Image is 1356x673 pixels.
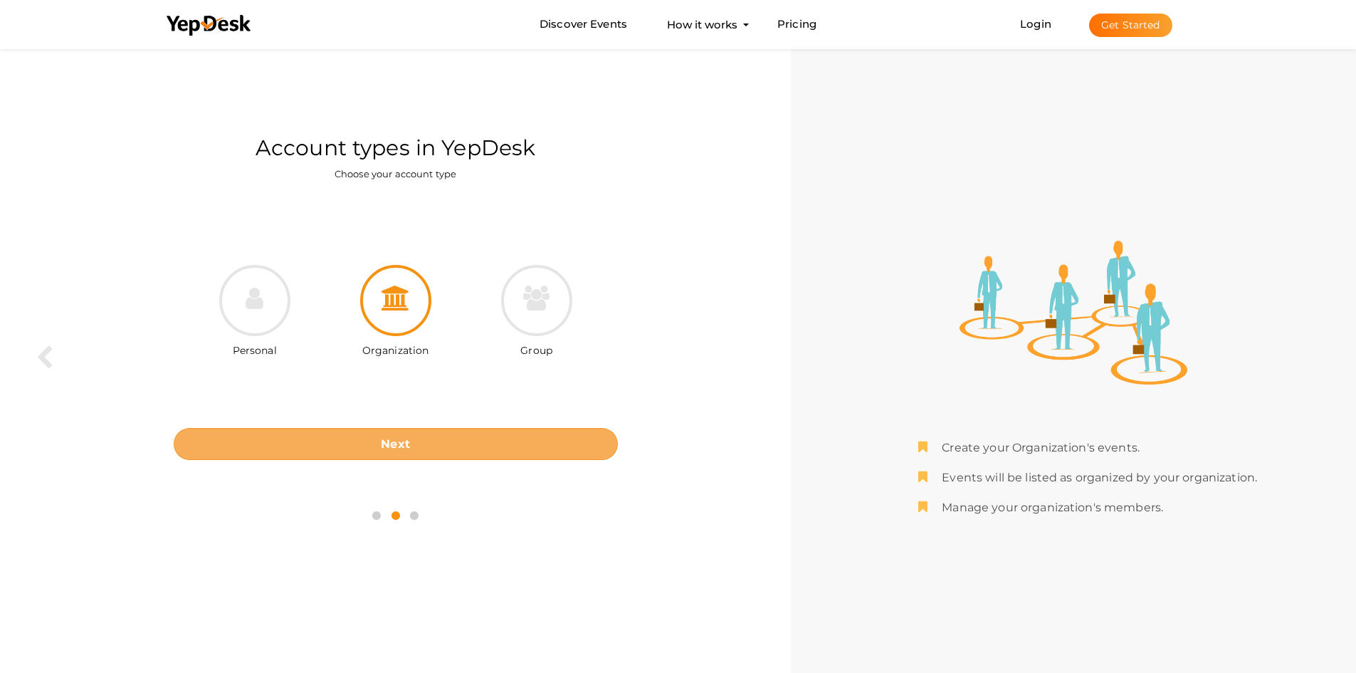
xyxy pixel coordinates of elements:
label: Group [520,336,552,358]
button: How it works [663,11,742,38]
button: Get Started [1089,14,1172,37]
div: Organization account [325,265,466,361]
label: Choose your account type [335,167,456,181]
li: Manage your organization's members. [918,500,1257,516]
b: Next [381,437,410,451]
a: Discover Events [540,11,627,38]
div: Group account [466,265,607,361]
a: Login [1020,17,1051,31]
a: Pricing [777,11,816,38]
label: Account types in YepDesk [256,133,535,164]
label: Organization [362,336,429,358]
img: org-illustration.png [960,241,1187,385]
li: Events will be listed as organized by your organization. [918,470,1257,486]
li: Create your Organization's events. [918,440,1257,457]
button: Next [174,428,618,460]
label: Personal [233,336,277,358]
div: Personal account [184,265,325,361]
